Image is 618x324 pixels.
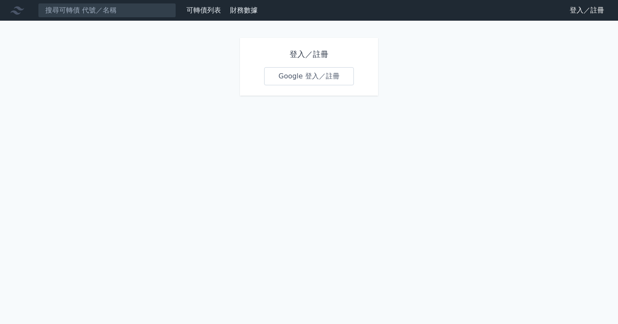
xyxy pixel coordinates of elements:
a: 財務數據 [230,6,258,14]
a: 可轉債列表 [186,6,221,14]
a: Google 登入／註冊 [264,67,354,85]
h1: 登入／註冊 [264,48,354,60]
input: 搜尋可轉債 代號／名稱 [38,3,176,18]
a: 登入／註冊 [563,3,611,17]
